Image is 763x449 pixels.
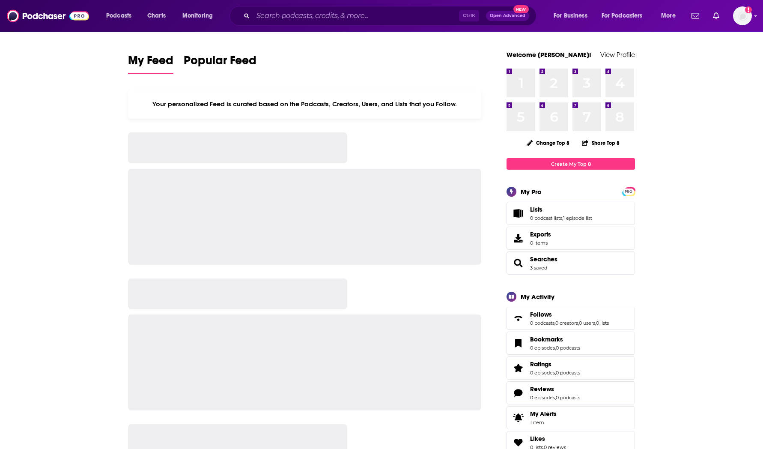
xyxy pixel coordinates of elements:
[513,5,529,13] span: New
[556,370,580,376] a: 0 podcasts
[688,9,703,23] a: Show notifications dropdown
[182,10,213,22] span: Monitoring
[510,257,527,269] a: Searches
[521,188,542,196] div: My Pro
[510,232,527,244] span: Exports
[507,202,635,225] span: Lists
[530,360,580,368] a: Ratings
[176,9,224,23] button: open menu
[530,240,551,246] span: 0 items
[530,395,555,401] a: 0 episodes
[562,215,563,221] span: ,
[530,435,566,443] a: Likes
[661,10,676,22] span: More
[128,53,173,73] span: My Feed
[253,9,459,23] input: Search podcasts, credits, & more...
[596,9,655,23] button: open menu
[530,345,555,351] a: 0 episodes
[530,265,547,271] a: 3 saved
[555,345,556,351] span: ,
[238,6,545,26] div: Search podcasts, credits, & more...
[507,307,635,330] span: Follows
[563,215,592,221] a: 1 episode list
[733,6,752,25] img: User Profile
[106,10,131,22] span: Podcasts
[521,293,554,301] div: My Activity
[147,10,166,22] span: Charts
[555,370,556,376] span: ,
[510,437,527,449] a: Likes
[530,360,551,368] span: Ratings
[530,230,551,238] span: Exports
[530,385,580,393] a: Reviews
[733,6,752,25] span: Logged in as WE_Broadcast
[530,215,562,221] a: 0 podcast lists
[556,345,580,351] a: 0 podcasts
[510,337,527,349] a: Bookmarks
[530,335,563,343] span: Bookmarks
[579,320,595,326] a: 0 users
[510,412,527,424] span: My Alerts
[595,320,596,326] span: ,
[507,356,635,380] span: Ratings
[128,53,173,74] a: My Feed
[142,9,171,23] a: Charts
[507,406,635,429] a: My Alerts
[602,10,643,22] span: For Podcasters
[530,206,542,213] span: Lists
[530,410,557,418] span: My Alerts
[510,312,527,324] a: Follows
[600,51,635,59] a: View Profile
[530,255,557,263] a: Searches
[507,51,591,59] a: Welcome [PERSON_NAME]!
[555,320,578,326] a: 0 creators
[490,14,525,18] span: Open Advanced
[507,251,635,275] span: Searches
[655,9,686,23] button: open menu
[530,419,557,425] span: 1 item
[530,311,552,318] span: Follows
[530,320,554,326] a: 0 podcasts
[530,435,545,443] span: Likes
[507,381,635,404] span: Reviews
[184,53,256,73] span: Popular Feed
[7,8,89,24] img: Podchaser - Follow, Share and Rate Podcasts
[530,370,555,376] a: 0 episodes
[530,311,609,318] a: Follows
[623,188,634,195] a: PRO
[578,320,579,326] span: ,
[510,207,527,219] a: Lists
[459,10,479,21] span: Ctrl K
[554,10,587,22] span: For Business
[510,362,527,374] a: Ratings
[128,90,481,119] div: Your personalized Feed is curated based on the Podcasts, Creators, Users, and Lists that you Follow.
[486,11,529,21] button: Open AdvancedNew
[745,6,752,13] svg: Add a profile image
[530,385,554,393] span: Reviews
[556,395,580,401] a: 0 podcasts
[581,135,620,151] button: Share Top 8
[733,6,752,25] button: Show profile menu
[507,332,635,355] span: Bookmarks
[522,138,575,148] button: Change Top 8
[548,9,598,23] button: open menu
[555,395,556,401] span: ,
[530,335,580,343] a: Bookmarks
[510,387,527,399] a: Reviews
[184,53,256,74] a: Popular Feed
[507,158,635,170] a: Create My Top 8
[507,227,635,250] a: Exports
[100,9,143,23] button: open menu
[596,320,609,326] a: 0 lists
[709,9,723,23] a: Show notifications dropdown
[530,206,592,213] a: Lists
[623,189,634,195] span: PRO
